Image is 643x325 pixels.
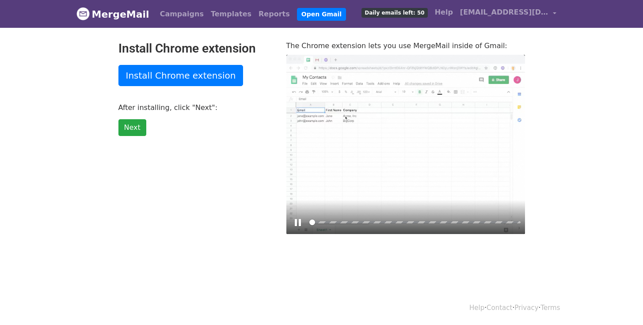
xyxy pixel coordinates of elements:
[118,119,146,136] a: Next
[255,5,293,23] a: Reports
[297,8,346,21] a: Open Gmail
[361,8,427,18] span: Daily emails left: 50
[118,65,244,86] a: Install Chrome extension
[540,304,560,312] a: Terms
[291,215,305,230] button: Play
[309,218,521,227] input: Seek
[156,5,207,23] a: Campaigns
[514,304,538,312] a: Privacy
[118,103,273,112] p: After installing, click "Next":
[286,41,525,50] p: The Chrome extension lets you use MergeMail inside of Gmail:
[487,304,512,312] a: Contact
[431,4,457,21] a: Help
[469,304,484,312] a: Help
[76,7,90,20] img: MergeMail logo
[76,5,149,23] a: MergeMail
[460,7,548,18] span: [EMAIL_ADDRESS][DOMAIN_NAME]
[457,4,560,24] a: [EMAIL_ADDRESS][DOMAIN_NAME]
[358,4,431,21] a: Daily emails left: 50
[118,41,273,56] h2: Install Chrome extension
[207,5,255,23] a: Templates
